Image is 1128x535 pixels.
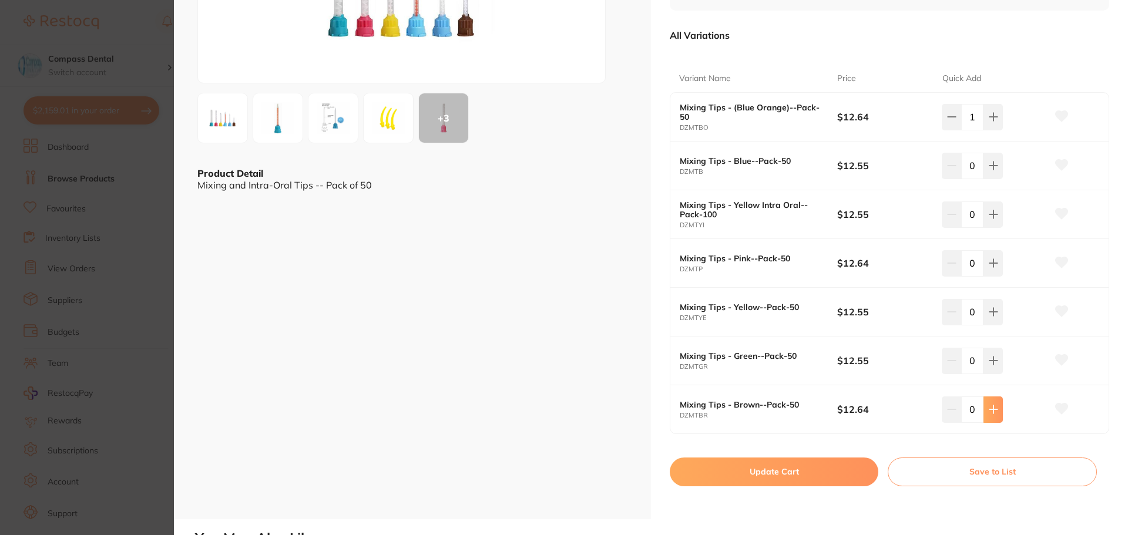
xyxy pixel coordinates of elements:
[197,167,263,179] b: Product Detail
[680,363,837,371] small: DZMTGR
[680,200,821,219] b: Mixing Tips - Yellow Intra Oral--Pack-100
[680,314,837,322] small: DZMTYE
[670,29,730,41] p: All Variations
[837,403,932,416] b: $12.64
[680,124,837,132] small: DZMTBO
[419,93,468,143] div: + 3
[837,110,932,123] b: $12.64
[680,412,837,419] small: DZMTBR
[837,159,932,172] b: $12.55
[312,97,354,139] img: MDB4NTAwLTEucG5n
[680,400,821,409] b: Mixing Tips - Brown--Pack-50
[670,457,878,486] button: Update Cart
[680,351,821,361] b: Mixing Tips - Green--Pack-50
[680,103,821,122] b: Mixing Tips - (Blue Orange)--Pack-50
[680,168,837,176] small: DZMTB
[197,180,627,190] div: Mixing and Intra-Oral Tips -- Pack of 50
[837,208,932,221] b: $12.55
[418,93,469,143] button: +3
[257,97,299,139] img: Zw
[680,221,837,229] small: DZMTYI
[679,73,731,85] p: Variant Name
[680,302,821,312] b: Mixing Tips - Yellow--Pack-50
[367,97,409,139] img: Zw
[837,354,932,367] b: $12.55
[680,254,821,263] b: Mixing Tips - Pink--Pack-50
[837,305,932,318] b: $12.55
[837,73,856,85] p: Price
[837,257,932,270] b: $12.64
[680,156,821,166] b: Mixing Tips - Blue--Pack-50
[888,457,1097,486] button: Save to List
[942,73,981,85] p: Quick Add
[680,265,837,273] small: DZMTP
[202,97,244,139] img: VGlwcy5qcGc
